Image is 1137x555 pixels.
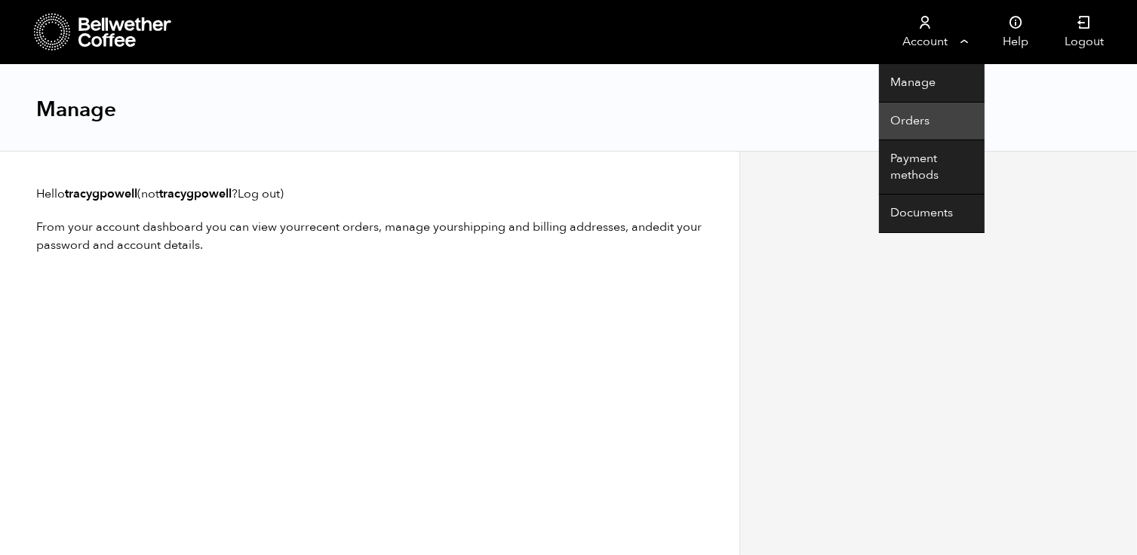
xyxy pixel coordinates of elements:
p: From your account dashboard you can view your , manage your , and . [36,218,703,254]
p: Hello (not ? ) [36,185,703,203]
h1: Manage [36,96,116,123]
a: Log out [238,186,280,202]
strong: tracygpowell [65,186,137,202]
a: Payment methods [879,140,985,195]
a: recent orders [305,219,379,235]
strong: tracygpowell [159,186,232,202]
a: shipping and billing addresses [458,219,625,235]
a: Manage [879,64,985,103]
a: Orders [879,103,985,141]
a: Documents [879,195,985,233]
